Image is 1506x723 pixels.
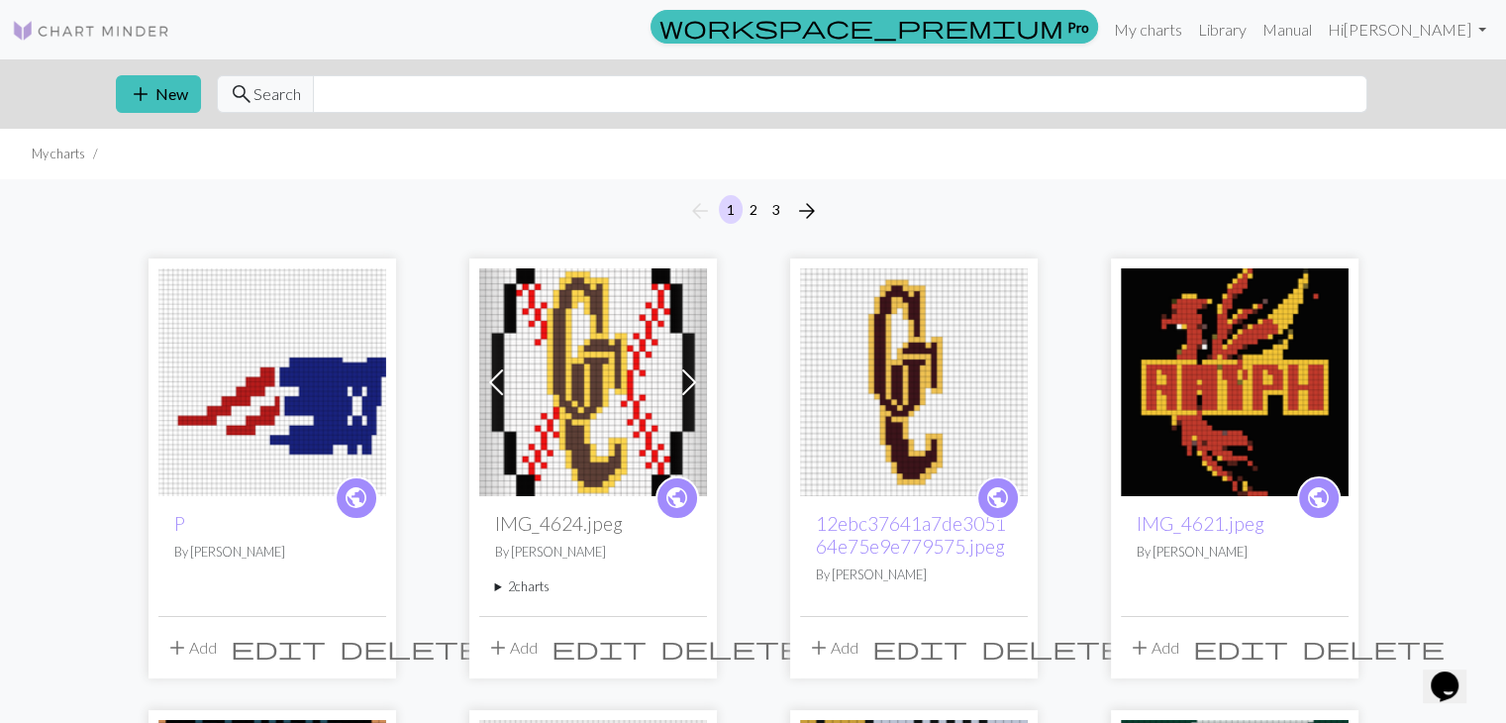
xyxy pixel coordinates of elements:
[742,195,765,224] button: 2
[1121,268,1349,496] img: IMG_4621.jpeg
[1137,512,1264,535] a: IMG_4621.jpeg
[158,629,224,667] button: Add
[230,80,253,108] span: search
[158,268,386,496] img: P
[816,512,1006,558] a: 12ebc37641a7de305164e75e9e779575.jpeg
[816,566,1012,584] p: By [PERSON_NAME]
[655,476,699,520] a: public
[985,478,1010,518] i: public
[495,577,691,596] summary: 2charts
[1137,543,1333,562] p: By [PERSON_NAME]
[795,197,819,225] span: arrow_forward
[479,370,707,389] a: IMG_4624.jpeg
[545,629,653,667] button: Edit
[1302,634,1445,662] span: delete
[1297,476,1341,520] a: public
[664,478,689,518] i: public
[335,476,378,520] a: public
[660,634,803,662] span: delete
[651,10,1098,44] a: Pro
[552,636,647,660] i: Edit
[479,629,545,667] button: Add
[1423,644,1486,703] iframe: chat widget
[1306,482,1331,513] span: public
[344,478,368,518] i: public
[129,80,152,108] span: add
[800,370,1028,389] a: 12ebc37641a7de305164e75e9e779575.jpeg
[158,370,386,389] a: P
[174,543,370,562] p: By [PERSON_NAME]
[985,482,1010,513] span: public
[1190,10,1255,50] a: Library
[344,482,368,513] span: public
[1186,629,1295,667] button: Edit
[12,19,170,43] img: Logo
[1121,370,1349,389] a: IMG_4621.jpeg
[974,629,1131,667] button: Delete
[764,195,788,224] button: 3
[174,512,185,535] a: P
[653,629,810,667] button: Delete
[659,13,1063,41] span: workspace_premium
[1320,10,1494,50] a: Hi[PERSON_NAME]
[1193,634,1288,662] span: edit
[552,634,647,662] span: edit
[1306,478,1331,518] i: public
[719,195,743,224] button: 1
[800,268,1028,496] img: 12ebc37641a7de305164e75e9e779575.jpeg
[976,476,1020,520] a: public
[116,75,201,113] button: New
[224,629,333,667] button: Edit
[1121,629,1186,667] button: Add
[165,634,189,662] span: add
[340,634,482,662] span: delete
[981,634,1124,662] span: delete
[231,636,326,660] i: Edit
[333,629,489,667] button: Delete
[872,636,967,660] i: Edit
[664,482,689,513] span: public
[680,195,827,227] nav: Page navigation
[872,634,967,662] span: edit
[495,543,691,562] p: By [PERSON_NAME]
[231,634,326,662] span: edit
[1193,636,1288,660] i: Edit
[865,629,974,667] button: Edit
[1128,634,1152,662] span: add
[253,82,301,106] span: Search
[1255,10,1320,50] a: Manual
[479,268,707,496] img: IMG_4624.jpeg
[795,199,819,223] i: Next
[807,634,831,662] span: add
[787,195,827,227] button: Next
[486,634,510,662] span: add
[1106,10,1190,50] a: My charts
[32,145,85,163] li: My charts
[495,512,691,535] h2: IMG_4624.jpeg
[800,629,865,667] button: Add
[1295,629,1452,667] button: Delete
